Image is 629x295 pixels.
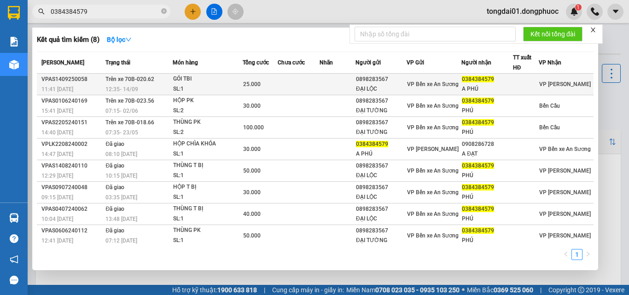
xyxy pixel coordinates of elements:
[407,146,459,152] span: VP [PERSON_NAME]
[539,189,591,196] span: VP [PERSON_NAME]
[173,204,242,214] div: THÙNG T BỊ
[173,192,242,202] div: SL: 1
[539,124,560,131] span: Bến Cầu
[38,8,45,15] span: search
[173,59,198,66] span: Món hàng
[560,249,571,260] li: Previous Page
[462,236,513,245] div: PHÚ
[243,59,269,66] span: Tổng cước
[582,249,594,260] li: Next Page
[462,227,494,234] span: 0384384579
[356,106,407,116] div: ĐẠI TƯỜNG
[462,106,513,116] div: PHÚ
[41,129,73,136] span: 14:40 [DATE]
[9,37,19,46] img: solution-icon
[356,149,407,159] div: A PHÚ
[462,119,494,126] span: 0384384579
[9,213,19,223] img: warehouse-icon
[539,81,591,87] span: VP [PERSON_NAME]
[107,36,132,43] strong: Bộ lọc
[356,204,407,214] div: 0898283567
[125,36,132,43] span: down
[10,276,18,284] span: message
[356,171,407,180] div: ĐẠI LỘC
[356,161,407,171] div: 0898283567
[161,7,167,16] span: close-circle
[105,98,154,104] span: Trên xe 70B-023.56
[539,103,560,109] span: Bến Cầu
[407,168,459,174] span: VP Bến xe An Sương
[41,204,103,214] div: VPAS0407240062
[105,216,137,222] span: 13:48 [DATE]
[173,106,242,116] div: SL: 2
[41,237,73,244] span: 12:41 [DATE]
[41,173,73,179] span: 12:29 [DATE]
[356,96,407,106] div: 0898283567
[51,6,159,17] input: Tìm tên, số ĐT hoặc mã đơn
[243,81,261,87] span: 25.000
[173,182,242,192] div: HỘP T BỊ
[105,141,124,147] span: Đã giao
[10,234,18,243] span: question-circle
[105,162,124,169] span: Đã giao
[105,206,124,212] span: Đã giao
[462,84,513,94] div: A PHÚ
[41,183,103,192] div: VPAS0907240048
[105,184,124,191] span: Đã giao
[173,139,242,149] div: HỘP CHÌA KHÓA
[539,232,591,239] span: VP [PERSON_NAME]
[462,139,513,149] div: 0908286728
[407,189,459,196] span: VP Bến xe An Sương
[407,81,459,87] span: VP Bến xe An Sương
[41,226,103,236] div: VPAS0606240112
[407,211,459,217] span: VP Bến xe An Sương
[173,127,242,138] div: SL: 2
[105,151,137,157] span: 08:10 [DATE]
[571,249,582,260] li: 1
[9,60,19,69] img: warehouse-icon
[356,192,407,202] div: ĐẠI LỘC
[243,103,261,109] span: 30.000
[539,168,591,174] span: VP [PERSON_NAME]
[356,118,407,127] div: 0898283567
[462,206,494,212] span: 0384384579
[356,127,407,137] div: ĐẠI TƯỜNG
[320,59,333,66] span: Nhãn
[356,214,407,224] div: ĐẠI LỘC
[513,54,531,71] span: TT xuất HĐ
[41,161,103,171] div: VPAS1408240110
[105,119,154,126] span: Trên xe 70B-018.66
[523,27,582,41] button: Kết nối tổng đài
[41,108,73,114] span: 15:41 [DATE]
[37,35,99,45] h3: Kết quả tìm kiếm ( 8 )
[407,103,459,109] span: VP Bến xe An Sương
[173,236,242,246] div: SL: 1
[356,84,407,94] div: ĐẠI LỘC
[41,118,103,127] div: VPAS2205240151
[462,98,494,104] span: 0384384579
[462,192,513,202] div: PHÚ
[461,59,491,66] span: Người nhận
[161,8,167,14] span: close-circle
[105,173,137,179] span: 10:15 [DATE]
[462,171,513,180] div: PHÚ
[243,211,261,217] span: 40.000
[243,232,261,239] span: 50.000
[173,96,242,106] div: HỘP PK
[105,227,124,234] span: Đã giao
[462,127,513,137] div: PHÚ
[407,232,459,239] span: VP Bến xe An Sương
[243,189,261,196] span: 30.000
[585,251,591,257] span: right
[41,86,73,93] span: 11:41 [DATE]
[105,194,137,201] span: 03:35 [DATE]
[173,149,242,159] div: SL: 1
[539,211,591,217] span: VP [PERSON_NAME]
[173,226,242,236] div: THÙNG PK
[407,59,424,66] span: VP Gửi
[41,139,103,149] div: VPLK2208240002
[105,59,130,66] span: Trạng thái
[530,29,575,39] span: Kết nối tổng đài
[105,108,138,114] span: 07:15 - 02/06
[539,146,591,152] span: VP Bến xe An Sương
